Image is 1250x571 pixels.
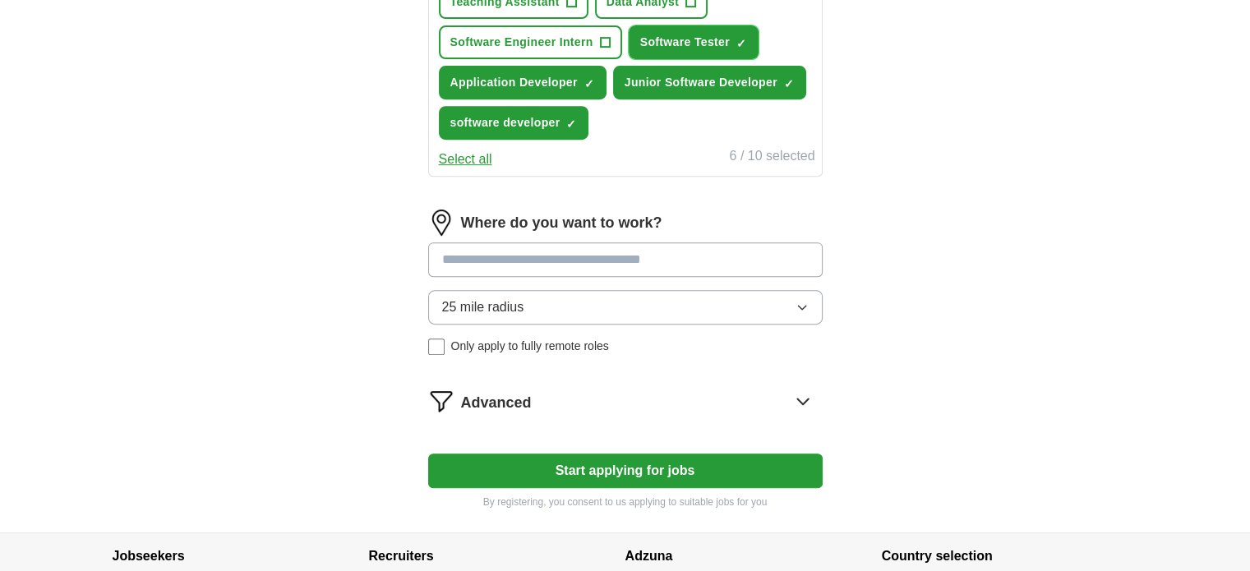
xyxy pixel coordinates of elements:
span: Advanced [461,392,532,414]
span: Software Tester [640,34,730,51]
img: location.png [428,210,454,236]
button: 25 mile radius [428,290,823,325]
span: Software Engineer Intern [450,34,593,51]
span: ✓ [566,117,576,131]
span: Junior Software Developer [625,74,777,91]
label: Where do you want to work? [461,212,662,234]
span: software developer [450,114,560,131]
span: Application Developer [450,74,578,91]
p: By registering, you consent to us applying to suitable jobs for you [428,495,823,509]
span: ✓ [584,77,594,90]
span: ✓ [736,37,746,50]
span: Only apply to fully remote roles [451,338,609,355]
button: software developer✓ [439,106,589,140]
button: Junior Software Developer✓ [613,66,806,99]
div: 6 / 10 selected [729,146,814,169]
input: Only apply to fully remote roles [428,338,445,355]
img: filter [428,388,454,414]
button: Software Engineer Intern [439,25,622,59]
span: ✓ [784,77,794,90]
button: Software Tester✓ [629,25,759,59]
button: Start applying for jobs [428,454,823,488]
span: 25 mile radius [442,297,524,317]
button: Application Developer✓ [439,66,607,99]
button: Select all [439,150,492,169]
